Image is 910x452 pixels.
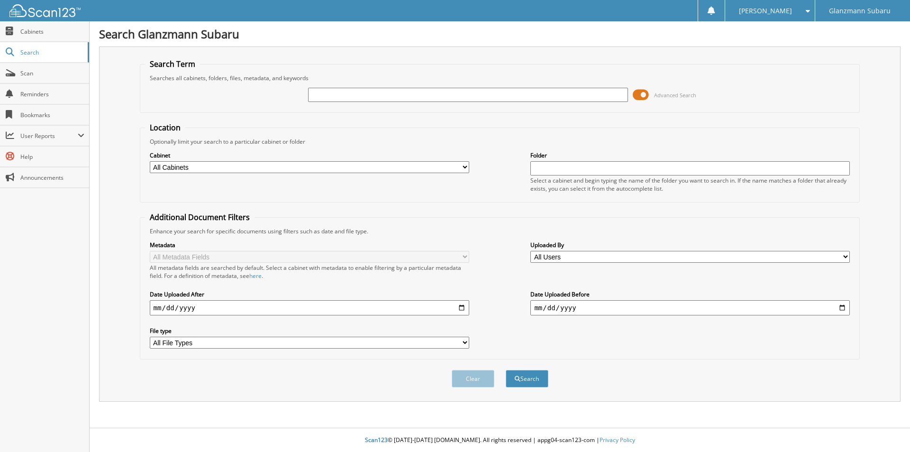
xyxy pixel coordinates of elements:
span: User Reports [20,132,78,140]
label: Folder [530,151,850,159]
button: Clear [452,370,494,387]
label: Metadata [150,241,469,249]
a: here [249,272,262,280]
span: Scan123 [365,436,388,444]
input: start [150,300,469,315]
div: Select a cabinet and begin typing the name of the folder you want to search in. If the name match... [530,176,850,193]
img: scan123-logo-white.svg [9,4,81,17]
span: Advanced Search [654,92,696,99]
label: Date Uploaded Before [530,290,850,298]
span: Reminders [20,90,84,98]
h1: Search Glanzmann Subaru [99,26,901,42]
div: © [DATE]-[DATE] [DOMAIN_NAME]. All rights reserved | appg04-scan123-com | [90,429,910,452]
div: Searches all cabinets, folders, files, metadata, and keywords [145,74,855,82]
span: Bookmarks [20,111,84,119]
span: Announcements [20,174,84,182]
div: All metadata fields are searched by default. Select a cabinet with metadata to enable filtering b... [150,264,469,280]
span: Help [20,153,84,161]
button: Search [506,370,548,387]
label: Date Uploaded After [150,290,469,298]
div: Enhance your search for specific documents using filters such as date and file type. [145,227,855,235]
div: Optionally limit your search to a particular cabinet or folder [145,138,855,146]
span: [PERSON_NAME] [739,8,792,14]
span: Search [20,48,83,56]
span: Glanzmann Subaru [829,8,891,14]
span: Cabinets [20,28,84,36]
label: Uploaded By [530,241,850,249]
legend: Search Term [145,59,200,69]
legend: Additional Document Filters [145,212,255,222]
label: Cabinet [150,151,469,159]
a: Privacy Policy [600,436,635,444]
label: File type [150,327,469,335]
input: end [530,300,850,315]
legend: Location [145,122,185,133]
span: Scan [20,69,84,77]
